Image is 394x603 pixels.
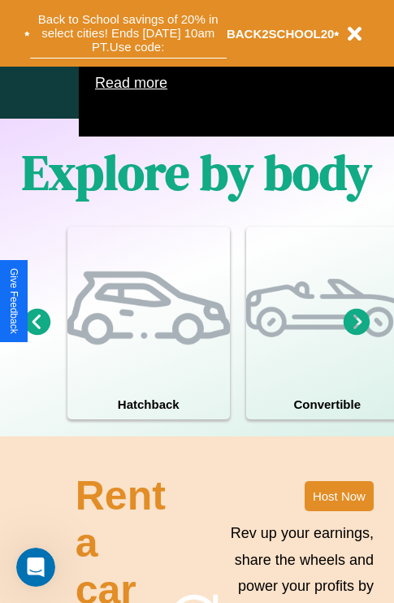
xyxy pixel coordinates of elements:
[305,481,374,511] button: Host Now
[8,268,19,334] div: Give Feedback
[67,389,230,419] h4: Hatchback
[22,139,372,206] h1: Explore by body
[16,548,55,587] iframe: Intercom live chat
[227,27,335,41] b: BACK2SCHOOL20
[30,8,227,59] button: Back to School savings of 20% in select cities! Ends [DATE] 10am PT.Use code:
